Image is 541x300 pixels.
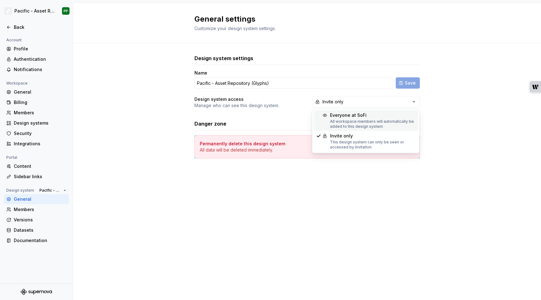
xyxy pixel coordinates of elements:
div: Billing [14,99,66,106]
div: Account [4,36,24,44]
h3: Danger zone [194,120,226,127]
div: Datasets [14,227,66,233]
div: Members [14,110,66,116]
div: Portal [4,154,20,161]
label: Name [194,70,207,76]
a: Notifications [4,65,69,75]
a: Integrations [4,139,69,149]
div: Integrations [14,141,66,147]
button: Invite only [312,96,420,107]
a: General [4,194,69,204]
p: All data will be deleted immediately. [200,147,285,153]
div: Notifications [14,66,66,73]
a: Members [4,204,69,215]
div: Everyone at SoFi [330,112,416,118]
a: Datasets [4,225,69,235]
a: Security [4,128,69,138]
a: Sidebar links [4,172,69,182]
div: PP [64,8,68,13]
span: Customize your design system settings. [194,26,276,31]
a: Profile [4,44,69,54]
a: General [4,87,69,97]
div: This design system can only be seen or accessed by invitation [330,140,416,150]
div: Content [14,163,66,169]
div: Authentication [14,56,66,62]
h3: Design system settings [194,54,253,62]
a: Billing [4,97,69,107]
svg: Supernova Logo [21,289,52,295]
div: Suggestions [312,109,420,153]
a: Design systems [4,118,69,128]
div: Design systems [14,120,66,126]
span: Pacific - Asset Repository (Glyphs) [39,188,61,193]
div: Members [14,206,66,213]
div: Pacific - Asset Repository (Glyphs) [14,8,54,14]
a: Content [4,161,69,171]
div: Documentation [14,237,66,244]
h2: General settings [194,14,412,24]
a: Documentation [4,235,69,246]
a: Authentication [4,54,69,64]
button: Pacific - Asset Repository (Glyphs)PP [1,4,71,18]
div: General [14,196,66,202]
div: Back [14,24,66,30]
div: Versions [14,217,66,223]
div: Invite only [330,133,416,139]
div: General [14,89,66,95]
div: Workspace [4,80,30,87]
div: Design system [4,187,37,194]
div: Profile [14,46,66,52]
div: Invite only [322,99,343,105]
img: 8d0dbd7b-a897-4c39-8ca0-62fbda938e11.png [4,7,12,15]
h4: Permanently delete this design system [200,141,285,147]
h4: Design system access [194,96,244,102]
div: Sidebar links [14,173,66,180]
p: Manage who can see this design system. [194,102,279,109]
div: Security [14,130,66,137]
a: Back [4,22,69,32]
div: All workspace members will automatically be added to this design system [330,119,416,129]
a: Members [4,108,69,118]
a: Versions [4,215,69,225]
